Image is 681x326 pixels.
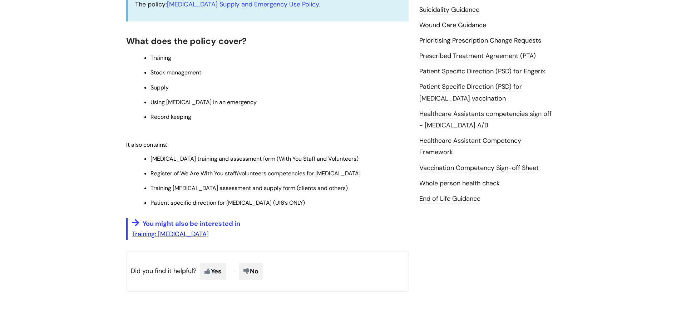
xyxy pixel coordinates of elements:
span: What does the policy cover? [126,35,247,47]
a: Healthcare Assistant Competency Framework [419,136,521,157]
span: Supply [150,84,169,91]
span: It also contains: [126,141,167,149]
span: Patient specific direction for [MEDICAL_DATA] (U16’s ONLY) [150,199,305,206]
span: Yes [200,263,226,279]
span: Register of We Are With You staff/volunteers competencies for [MEDICAL_DATA] [150,170,361,177]
p: Did you find it helpful? [126,251,409,291]
span: [MEDICAL_DATA] training and assessment form (With You Staff and Volunteers) [150,155,359,162]
a: End of Life Guidance [419,194,480,204]
a: Prescribed Treatment Agreement (PTA) [419,52,536,61]
a: Prioritising Prescription Change Requests [419,36,541,45]
a: Vaccination Competency Sign-off Sheet [419,164,539,173]
a: Patient Specific Direction (PSD) for Engerix [419,67,545,76]
a: Patient Specific Direction (PSD) for [MEDICAL_DATA] vaccination [419,82,522,103]
a: Whole person health check [419,179,500,188]
span: No [239,263,263,279]
a: Suicidality Guidance [419,5,479,15]
span: Training [150,54,171,62]
a: Healthcare Assistants competencies sign off - [MEDICAL_DATA] A/B [419,110,552,130]
span: Training [MEDICAL_DATA] assessment and supply form (clients and others) [150,184,348,192]
a: Wound Care Guidance [419,21,486,30]
a: Training: [MEDICAL_DATA] [132,230,209,238]
span: Record keeping [150,113,191,121]
span: You might also be interested in [143,219,240,228]
span: Stock management [150,69,201,76]
span: Using [MEDICAL_DATA] in an emergency [150,98,257,106]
